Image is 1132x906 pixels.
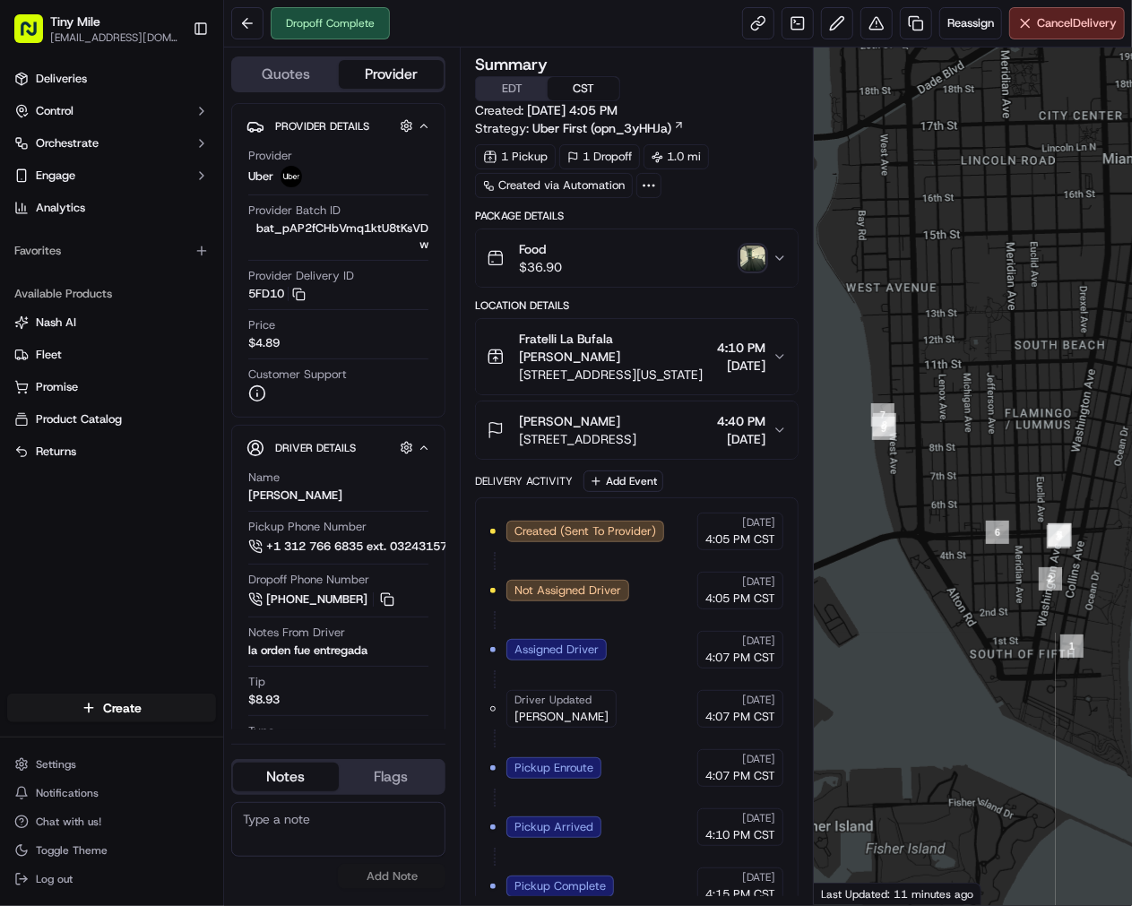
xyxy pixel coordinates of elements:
span: Provider Details [275,119,369,134]
span: Customer Support [248,367,347,383]
span: Created: [475,101,618,119]
span: 4:05 PM CST [705,591,775,607]
span: $4.89 [248,335,280,351]
span: Engage [36,168,75,184]
span: Log out [36,872,73,886]
button: +1 312 766 6835 ext. 03243157 [248,537,477,557]
span: Product Catalog [36,411,122,427]
span: Uber First (opn_3yHHJa) [532,119,671,137]
span: Settings [36,757,76,772]
span: Dropoff Phone Number [248,572,369,588]
div: 4 [1049,523,1072,547]
span: [STREET_ADDRESS] [519,430,636,448]
button: [EMAIL_ADDRESS][DOMAIN_NAME] [50,30,178,45]
div: 5 [1048,523,1071,547]
span: Driver Details [275,441,356,455]
div: Package Details [475,209,799,223]
div: Available Products [7,280,216,308]
img: uber-new-logo.jpeg [281,166,302,187]
span: Pickup Arrived [514,819,593,835]
a: Nash AI [14,315,209,331]
button: CST [548,77,619,100]
span: 4:40 PM [717,412,765,430]
span: [DATE] [742,752,775,766]
div: Strategy: [475,119,685,137]
button: Log out [7,867,216,892]
span: bat_pAP2fCHbVmq1ktU8tKsVDw [248,220,428,253]
span: Deliveries [36,71,87,87]
span: Not Assigned Driver [514,582,621,599]
span: Notifications [36,786,99,800]
button: Returns [7,437,216,466]
span: Reassign [947,15,994,31]
span: Returns [36,444,76,460]
span: [DATE] [742,574,775,589]
span: Pickup Complete [514,878,606,894]
button: Engage [7,161,216,190]
button: Orchestrate [7,129,216,158]
h3: Summary [475,56,548,73]
span: Provider [248,148,292,164]
span: Tip [248,674,265,690]
span: Assigned Driver [514,642,599,658]
a: Promise [14,379,209,395]
span: Driver Updated [514,693,592,707]
span: Nash AI [36,315,76,331]
button: Product Catalog [7,405,216,434]
span: Name [248,470,280,486]
div: $8.93 [248,692,280,708]
span: Fratelli La Bufala [PERSON_NAME] [519,330,710,366]
div: Favorites [7,237,216,265]
div: [PERSON_NAME] [248,488,342,504]
span: 4:07 PM CST [705,768,775,784]
div: 1.0 mi [644,144,709,169]
button: Fleet [7,341,216,369]
span: Fleet [36,347,62,363]
span: Orchestrate [36,135,99,151]
span: [PHONE_NUMBER] [266,591,367,608]
span: Tiny Mile [50,13,100,30]
span: Analytics [36,200,85,216]
div: 1 Pickup [475,144,556,169]
span: [DATE] [742,693,775,707]
a: Uber First (opn_3yHHJa) [532,119,685,137]
span: Uber [248,168,273,185]
span: 4:05 PM CST [705,531,775,548]
div: Last Updated: 11 minutes ago [814,883,981,905]
span: [DATE] [742,634,775,648]
span: 4:10 PM [717,339,765,357]
div: 1 [1060,634,1084,658]
button: Driver Details [246,433,430,462]
span: Pickup Enroute [514,760,593,776]
span: +1 312 766 6835 ext. 03243157 [266,539,447,555]
span: Create [103,699,142,717]
button: [PERSON_NAME][STREET_ADDRESS]4:40 PM[DATE] [476,401,798,459]
span: 4:15 PM CST [705,886,775,902]
div: 7 [871,403,894,427]
button: Promise [7,373,216,401]
div: la orden fue entregada [248,643,367,659]
span: [DATE] [742,515,775,530]
span: 4:07 PM CST [705,650,775,666]
a: Created via Automation [475,173,633,198]
span: Chat with us! [36,815,101,829]
button: EDT [476,77,548,100]
a: Fleet [14,347,209,363]
span: Cancel Delivery [1037,15,1117,31]
span: Toggle Theme [36,843,108,858]
span: Promise [36,379,78,395]
span: Created (Sent To Provider) [514,523,656,539]
span: [DATE] [742,811,775,825]
div: 6 [986,521,1009,544]
span: [PERSON_NAME] [519,412,620,430]
span: Price [248,317,275,333]
span: Type [248,723,274,739]
img: photo_proof_of_delivery image [740,246,765,271]
button: Provider Details [246,111,430,141]
span: Control [36,103,73,119]
div: 9 [872,417,895,440]
a: [PHONE_NUMBER] [248,590,397,609]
